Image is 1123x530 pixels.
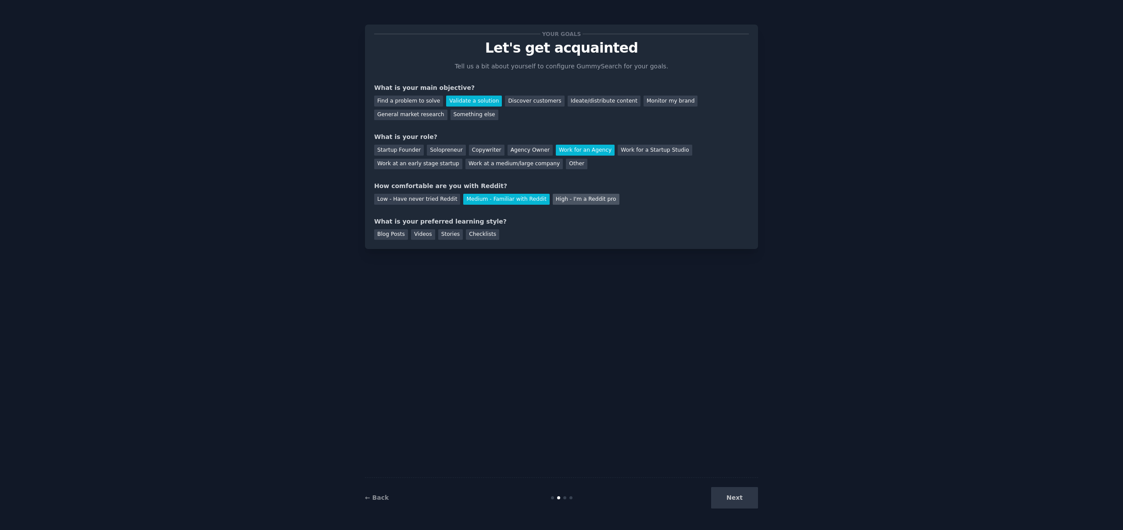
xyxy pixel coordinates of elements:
div: Work at an early stage startup [374,159,462,170]
p: Let's get acquainted [374,40,749,56]
div: General market research [374,110,447,121]
div: Discover customers [505,96,564,107]
div: How comfortable are you with Reddit? [374,181,749,191]
div: Checklists [466,229,499,240]
div: What is your main objective? [374,83,749,92]
div: What is your role? [374,132,749,142]
div: Other [566,159,587,170]
div: Solopreneur [427,145,465,156]
div: Work at a medium/large company [465,159,563,170]
div: Monitor my brand [644,96,697,107]
a: ← Back [365,494,389,501]
div: Copywriter [469,145,504,156]
div: Medium - Familiar with Reddit [463,194,549,205]
div: Find a problem to solve [374,96,443,107]
div: Validate a solution [446,96,502,107]
div: Something else [451,110,498,121]
p: Tell us a bit about yourself to configure GummySearch for your goals. [451,62,672,71]
div: Stories [438,229,463,240]
span: Your goals [540,29,583,39]
div: What is your preferred learning style? [374,217,749,226]
div: Blog Posts [374,229,408,240]
div: Low - Have never tried Reddit [374,194,460,205]
div: Videos [411,229,435,240]
div: High - I'm a Reddit pro [553,194,619,205]
div: Startup Founder [374,145,424,156]
div: Work for a Startup Studio [618,145,692,156]
div: Ideate/distribute content [568,96,640,107]
div: Work for an Agency [556,145,615,156]
div: Agency Owner [508,145,553,156]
